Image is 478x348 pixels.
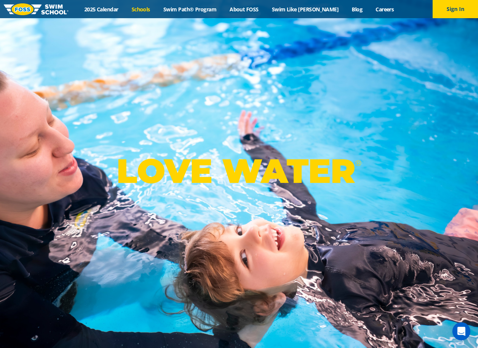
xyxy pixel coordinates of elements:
[452,322,470,340] iframe: Intercom live chat
[345,6,369,13] a: Blog
[265,6,345,13] a: Swim Like [PERSON_NAME]
[355,158,361,168] sup: ®
[116,151,361,191] p: LOVE WATER
[78,6,125,13] a: 2025 Calendar
[369,6,400,13] a: Careers
[223,6,265,13] a: About FOSS
[157,6,223,13] a: Swim Path® Program
[4,3,68,15] img: FOSS Swim School Logo
[125,6,157,13] a: Schools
